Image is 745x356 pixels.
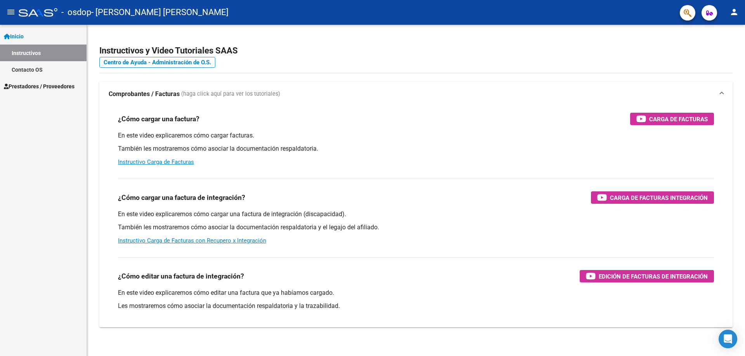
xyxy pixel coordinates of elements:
[118,192,245,203] h3: ¿Cómo cargar una factura de integración?
[91,4,229,21] span: - [PERSON_NAME] [PERSON_NAME]
[118,223,714,232] p: También les mostraremos cómo asociar la documentación respaldatoria y el legajo del afiliado.
[61,4,91,21] span: - osdop
[6,7,16,17] mat-icon: menu
[118,271,244,282] h3: ¿Cómo editar una factura de integración?
[118,144,714,153] p: También les mostraremos cómo asociar la documentación respaldatoria.
[719,330,737,348] div: Open Intercom Messenger
[99,57,215,68] a: Centro de Ayuda - Administración de O.S.
[99,43,733,58] h2: Instructivos y Video Tutoriales SAAS
[118,302,714,310] p: Les mostraremos cómo asociar la documentación respaldatoria y la trazabilidad.
[118,158,194,165] a: Instructivo Carga de Facturas
[109,90,180,98] strong: Comprobantes / Facturas
[580,270,714,282] button: Edición de Facturas de integración
[649,114,708,124] span: Carga de Facturas
[99,82,733,107] mat-expansion-panel-header: Comprobantes / Facturas (haga click aquí para ver los tutoriales)
[4,32,24,41] span: Inicio
[118,210,714,218] p: En este video explicaremos cómo cargar una factura de integración (discapacidad).
[118,131,714,140] p: En este video explicaremos cómo cargar facturas.
[118,114,199,124] h3: ¿Cómo cargar una factura?
[181,90,280,98] span: (haga click aquí para ver los tutoriales)
[118,289,714,297] p: En este video explicaremos cómo editar una factura que ya habíamos cargado.
[729,7,739,17] mat-icon: person
[630,113,714,125] button: Carga de Facturas
[99,107,733,327] div: Comprobantes / Facturas (haga click aquí para ver los tutoriales)
[118,237,266,244] a: Instructivo Carga de Facturas con Recupero x Integración
[599,272,708,281] span: Edición de Facturas de integración
[610,193,708,203] span: Carga de Facturas Integración
[591,191,714,204] button: Carga de Facturas Integración
[4,82,74,91] span: Prestadores / Proveedores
